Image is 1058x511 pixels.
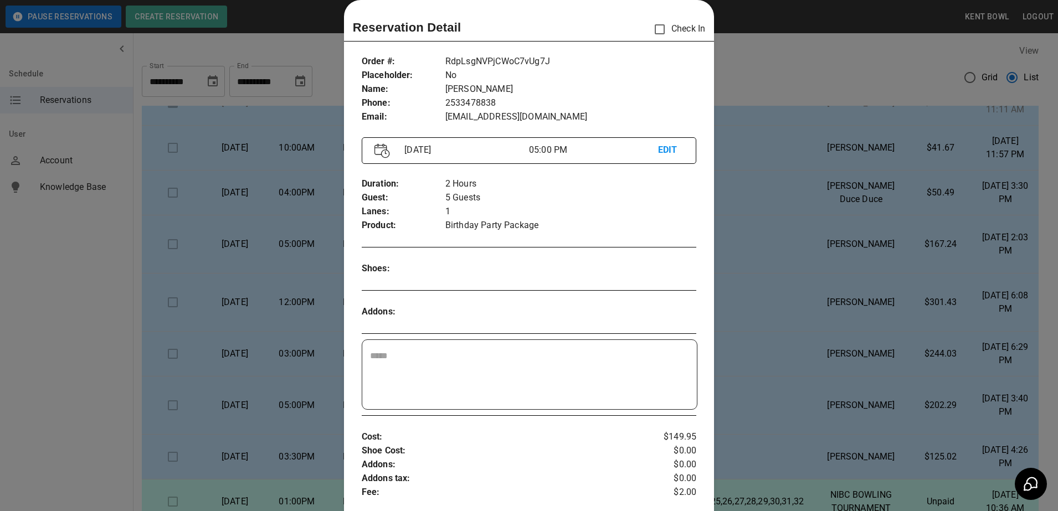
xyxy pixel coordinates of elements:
[640,444,696,458] p: $0.00
[445,205,696,219] p: 1
[445,110,696,124] p: [EMAIL_ADDRESS][DOMAIN_NAME]
[445,177,696,191] p: 2 Hours
[445,96,696,110] p: 2533478838
[640,458,696,472] p: $0.00
[640,486,696,499] p: $2.00
[640,472,696,486] p: $0.00
[362,191,445,205] p: Guest :
[445,219,696,233] p: Birthday Party Package
[362,305,445,319] p: Addons :
[658,143,684,157] p: EDIT
[648,18,705,41] p: Check In
[362,55,445,69] p: Order # :
[362,430,641,444] p: Cost :
[362,472,641,486] p: Addons tax :
[374,143,390,158] img: Vector
[362,82,445,96] p: Name :
[362,110,445,124] p: Email :
[362,444,641,458] p: Shoe Cost :
[445,55,696,69] p: RdpLsgNVPjCWoC7vUg7J
[445,191,696,205] p: 5 Guests
[353,18,461,37] p: Reservation Detail
[362,69,445,82] p: Placeholder :
[445,69,696,82] p: No
[362,458,641,472] p: Addons :
[362,205,445,219] p: Lanes :
[445,82,696,96] p: [PERSON_NAME]
[640,430,696,444] p: $149.95
[400,143,529,157] p: [DATE]
[362,177,445,191] p: Duration :
[362,219,445,233] p: Product :
[362,486,641,499] p: Fee :
[529,143,658,157] p: 05:00 PM
[362,262,445,276] p: Shoes :
[362,96,445,110] p: Phone :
